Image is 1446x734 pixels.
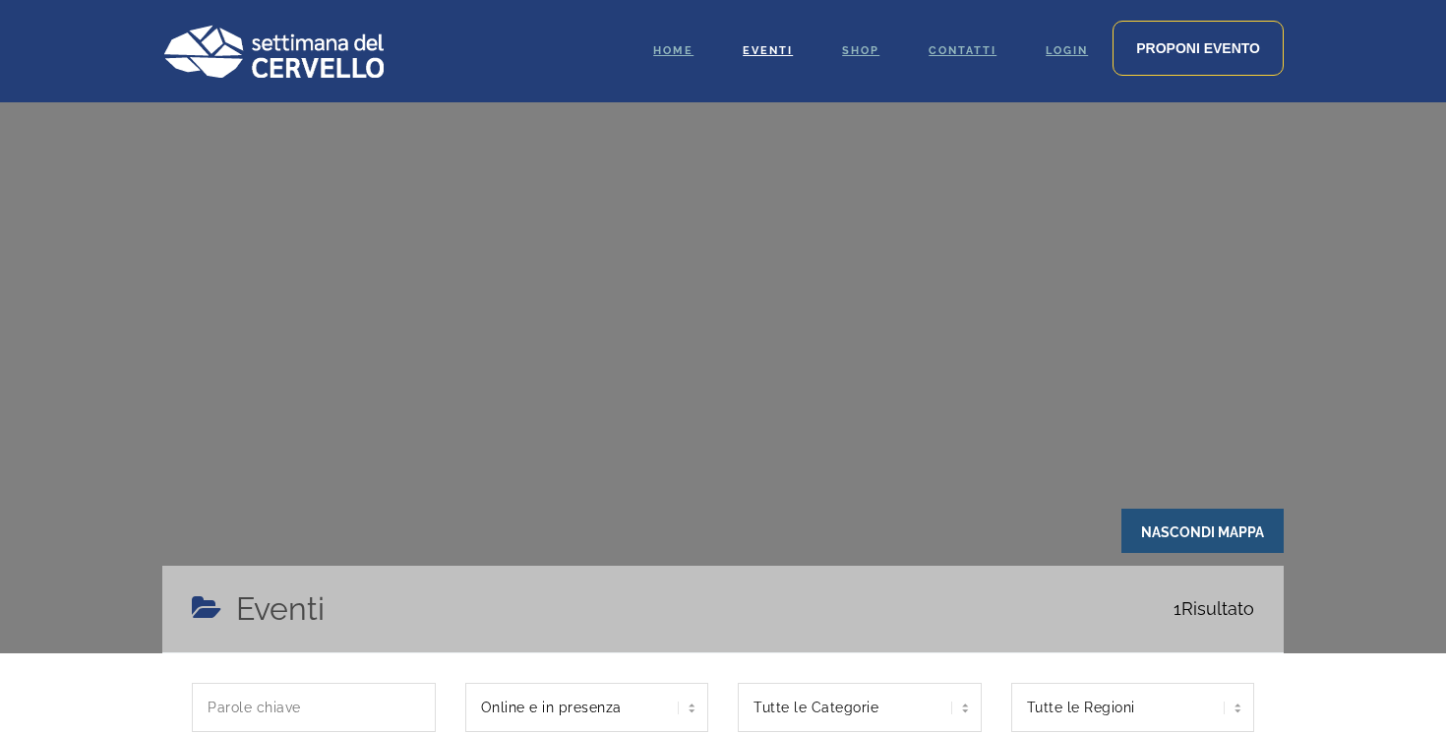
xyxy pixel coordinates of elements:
[162,25,384,78] img: Logo
[1174,598,1181,619] span: 1
[192,683,436,732] input: Parole chiave
[1113,21,1284,76] a: Proponi evento
[1046,44,1088,57] span: Login
[1174,585,1254,633] span: Risultato
[236,585,325,633] h4: Eventi
[743,44,793,57] span: Eventi
[929,44,996,57] span: Contatti
[1136,40,1260,56] span: Proponi evento
[1121,509,1284,553] span: Nascondi Mappa
[842,44,879,57] span: Shop
[653,44,693,57] span: Home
